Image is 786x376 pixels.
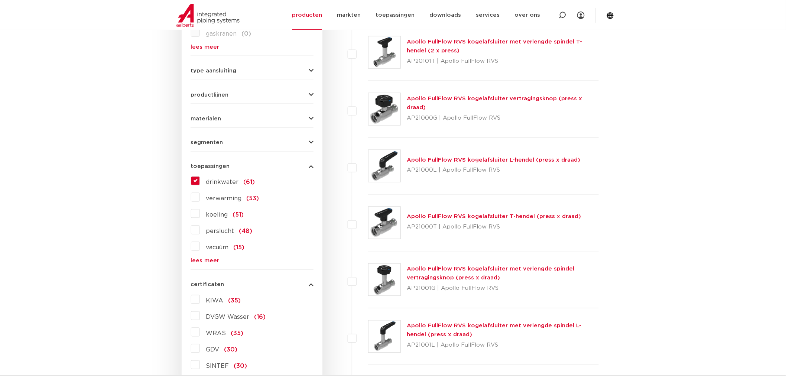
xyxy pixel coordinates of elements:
a: Apollo FullFlow RVS kogelafsluiter met verlengde spindel T-hendel (2 x press) [407,39,582,54]
img: Thumbnail for Apollo FullFlow RVS kogelafsluiter met verlengde spindel L-hendel (press x draad) [368,321,400,353]
a: Apollo FullFlow RVS kogelafsluiter vertragingsknop (press x draad) [407,96,582,110]
span: (61) [243,179,255,185]
a: lees meer [191,44,314,50]
span: (51) [233,212,244,218]
span: DVGW Wasser [206,314,249,320]
span: vacuüm [206,245,228,251]
span: drinkwater [206,179,238,185]
span: segmenten [191,140,223,145]
span: GDV [206,347,219,353]
span: WRAS [206,331,226,337]
span: (16) [254,314,266,320]
a: Apollo FullFlow RVS kogelafsluiter T-hendel (press x draad) [407,214,581,220]
img: Thumbnail for Apollo FullFlow RVS kogelafsluiter met verlengde spindel T-hendel (2 x press) [368,36,400,68]
span: verwarming [206,196,241,202]
img: Thumbnail for Apollo FullFlow RVS kogelafsluiter T-hendel (press x draad) [368,207,400,239]
span: (35) [231,331,243,337]
span: toepassingen [191,163,230,169]
img: Thumbnail for Apollo FullFlow RVS kogelafsluiter vertragingsknop (press x draad) [368,93,400,125]
span: perslucht [206,228,234,234]
p: AP21000G | Apollo FullFlow RVS [407,112,599,124]
span: productlijnen [191,92,228,98]
a: Apollo FullFlow RVS kogelafsluiter met verlengde spindel L-hendel (press x draad) [407,323,581,338]
img: Thumbnail for Apollo FullFlow RVS kogelafsluiter met verlengde spindel vertragingsknop (press x d... [368,264,400,296]
span: type aansluiting [191,68,236,74]
a: lees meer [191,258,314,264]
span: KIWA [206,298,223,304]
button: segmenten [191,140,314,145]
p: AP21000L | Apollo FullFlow RVS [407,165,580,176]
a: Apollo FullFlow RVS kogelafsluiter met verlengde spindel vertragingsknop (press x draad) [407,266,574,281]
img: Thumbnail for Apollo FullFlow RVS kogelafsluiter L-hendel (press x draad) [368,150,400,182]
span: (53) [246,196,259,202]
span: (30) [234,363,247,369]
span: (30) [224,347,237,353]
button: certificaten [191,282,314,288]
button: materialen [191,116,314,121]
span: (0) [241,31,251,37]
span: (48) [239,228,252,234]
button: type aansluiting [191,68,314,74]
span: koeling [206,212,228,218]
span: certificaten [191,282,224,288]
span: (35) [228,298,241,304]
button: productlijnen [191,92,314,98]
a: Apollo FullFlow RVS kogelafsluiter L-hendel (press x draad) [407,157,580,163]
span: materialen [191,116,221,121]
p: AP21001G | Apollo FullFlow RVS [407,283,599,295]
p: AP20101T | Apollo FullFlow RVS [407,55,599,67]
span: (15) [233,245,244,251]
button: toepassingen [191,163,314,169]
span: SINTEF [206,363,229,369]
span: gaskranen [206,31,237,37]
p: AP21001L | Apollo FullFlow RVS [407,340,599,351]
p: AP21000T | Apollo FullFlow RVS [407,221,581,233]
